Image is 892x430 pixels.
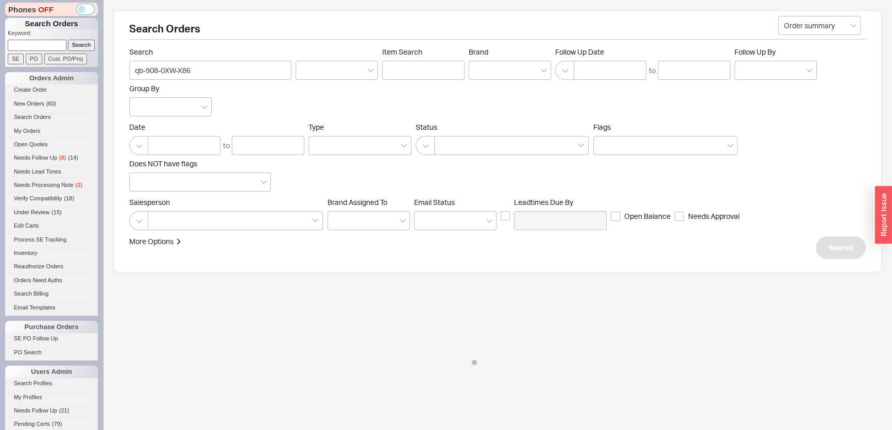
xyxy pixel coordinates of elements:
[5,419,98,429] a: Pending Certs(79)
[368,68,374,73] svg: open menu
[469,47,488,56] span: Brand
[223,141,230,151] div: to
[14,209,49,215] span: Under Review
[129,159,197,168] span: Does NOT have flags
[129,236,182,247] button: More Options
[5,152,98,163] a: Needs Follow Up(8)(14)
[5,366,98,378] div: Users Admin
[5,18,98,29] h1: Search Orders
[5,72,98,84] div: Orders Admin
[26,54,42,64] input: PO
[5,333,98,344] a: SE PO Follow Up
[816,236,866,259] button: Search
[5,261,98,272] a: Reauthorize Orders
[649,65,656,76] div: to
[135,176,142,188] input: Does NOT have flags
[599,140,606,151] input: Flags
[76,182,82,188] span: ( 2 )
[129,47,291,57] span: Search
[5,220,98,231] a: Edit Carts
[129,123,304,132] span: Date
[5,392,98,403] a: My Profiles
[129,236,174,247] div: More Options
[624,211,671,221] span: Open Balance
[68,40,95,50] input: Search
[5,112,98,123] a: Search Orders
[68,154,78,161] span: ( 14 )
[414,198,455,207] span: Em ​ ail Status
[64,195,75,201] span: ( 18 )
[52,209,62,215] span: ( 15 )
[486,219,492,223] svg: open menu
[129,84,159,93] span: Group By
[807,68,813,73] svg: open menu
[778,16,861,35] input: Select...
[5,98,98,109] a: New Orders(60)
[675,212,684,221] input: Needs Approval
[5,275,98,286] a: Orders Need Auths
[5,378,98,389] a: Search Profiles
[52,421,62,427] span: ( 79 )
[59,154,66,161] span: ( 8 )
[5,193,98,204] a: Verify Compatibility(18)
[14,100,44,107] span: New Orders
[44,54,87,64] input: Cust. PO/Proj
[593,123,611,131] span: Flags
[5,3,98,16] div: Phones
[129,24,866,40] h2: Search Orders
[5,405,98,416] a: Needs Follow Up(21)
[8,29,98,40] p: Keyword:
[5,166,98,177] a: Needs Lead Times
[14,182,74,188] span: Needs Processing Note
[382,61,465,80] input: Item Search
[14,195,62,201] span: Verify Compatibility
[5,207,98,218] a: Under Review(15)
[5,139,98,150] a: Open Quotes
[5,248,98,259] a: Inventory
[38,4,54,15] span: OFF
[129,61,291,80] input: Search
[5,234,98,245] a: Process SE Tracking
[8,54,24,64] input: SE
[328,198,387,207] span: Brand Assigned To
[5,180,98,191] a: Needs Processing Note(2)
[5,84,98,95] a: Create Order
[555,47,730,57] span: Follow Up Date
[5,302,98,313] a: Email Templates
[416,123,589,132] span: Status
[688,211,740,221] span: Needs Approval
[46,100,57,107] span: ( 60 )
[829,242,853,254] span: Search
[59,407,70,414] span: ( 21 )
[382,47,465,57] span: Item Search
[474,64,482,76] input: Brand
[5,321,98,333] div: Purchase Orders
[5,288,98,299] a: Search Billing
[14,154,57,161] span: Needs Follow Up
[850,24,856,28] svg: open menu
[129,198,323,207] span: Salesperson
[734,47,776,56] span: Follow Up By
[308,123,324,131] span: Type
[14,236,66,243] span: Process SE Tracking
[514,198,607,207] span: Leadtimes Due By
[400,219,406,223] svg: open menu
[611,212,620,221] input: Open Balance
[201,105,208,109] svg: open menu
[14,407,57,414] span: Needs Follow Up
[5,126,98,136] a: My Orders
[5,347,98,358] a: PO Search
[314,140,321,151] input: Type
[14,421,50,427] span: Pending Certs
